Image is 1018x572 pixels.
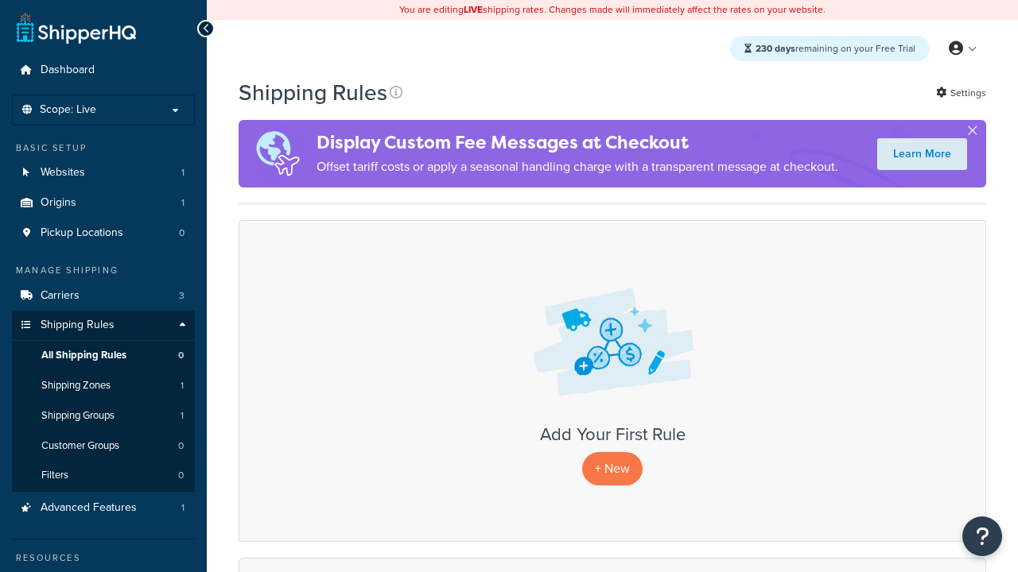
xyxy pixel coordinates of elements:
li: Origins [12,188,195,218]
a: Dashboard [12,56,195,85]
span: 1 [181,166,185,180]
span: Filters [41,469,68,482]
a: Advanced Features 1 [12,493,195,523]
span: 3 [179,289,185,303]
span: Shipping Zones [41,379,111,392]
div: Manage Shipping [12,264,195,277]
li: Websites [12,158,195,187]
span: 1 [181,409,184,423]
h1: Shipping Rules [239,77,387,108]
p: Offset tariff costs or apply a seasonal handling charge with a transparent message at checkout. [317,156,838,178]
li: Shipping Groups [12,401,195,431]
span: Dashboard [41,64,95,77]
a: Filters 0 [12,461,195,490]
a: Shipping Zones 1 [12,371,195,400]
li: All Shipping Rules [12,341,195,370]
h3: Add Your First Rule [255,425,969,444]
li: Carriers [12,281,195,311]
span: Websites [41,166,85,180]
li: Advanced Features [12,493,195,523]
span: Origins [41,196,76,210]
span: 0 [178,439,184,453]
a: ShipperHQ Home [17,12,136,44]
span: Shipping Groups [41,409,115,423]
span: All Shipping Rules [41,349,126,362]
a: Pickup Locations 0 [12,218,195,248]
a: Websites 1 [12,158,195,187]
span: Scope: Live [40,103,96,117]
button: Open Resource Center [962,516,1002,556]
div: Basic Setup [12,141,195,155]
span: Advanced Features [41,501,137,515]
span: 0 [179,226,185,240]
span: 0 [178,469,184,482]
li: Pickup Locations [12,218,195,248]
a: Carriers 3 [12,281,195,311]
li: Shipping Zones [12,371,195,400]
span: Customer Groups [41,439,119,453]
a: Settings [936,82,986,104]
span: 1 [181,379,184,392]
a: All Shipping Rules 0 [12,341,195,370]
li: Shipping Rules [12,311,195,492]
a: Origins 1 [12,188,195,218]
img: duties-banner-06bc72dcb5fe05cb3f9472aba00be2ae8eb53ab6f0d8bb03d382ba314ac3c341.png [239,120,317,187]
a: Learn More [877,138,967,170]
div: Resources [12,551,195,565]
h4: Display Custom Fee Messages at Checkout [317,129,838,156]
p: + New [582,452,643,485]
a: Shipping Groups 1 [12,401,195,431]
a: Customer Groups 0 [12,431,195,461]
span: Pickup Locations [41,226,123,240]
span: Carriers [41,289,80,303]
span: 1 [181,501,185,515]
span: 0 [178,349,184,362]
li: Filters [12,461,195,490]
b: LIVE [464,2,483,17]
div: remaining on your Free Trial [730,36,930,61]
li: Customer Groups [12,431,195,461]
span: Shipping Rules [41,319,115,332]
span: 1 [181,196,185,210]
a: Shipping Rules [12,311,195,340]
strong: 230 days [756,41,795,56]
